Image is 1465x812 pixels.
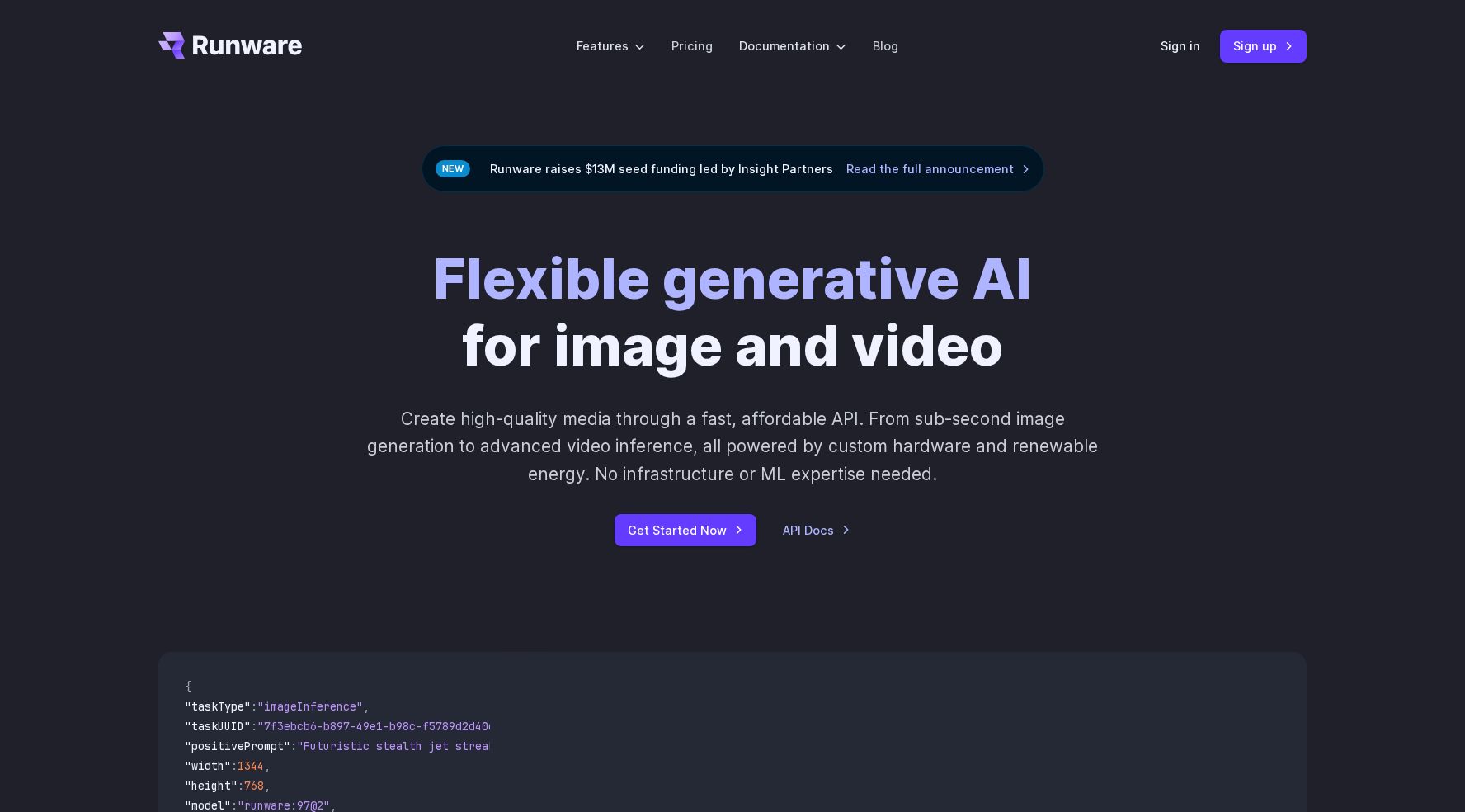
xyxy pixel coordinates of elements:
a: API Docs [783,521,850,540]
a: Read the full announcement [846,159,1030,178]
a: Pricing [671,36,713,55]
span: "height" [185,778,238,793]
span: "Futuristic stealth jet streaking through a neon-lit cityscape with glowing purple exhaust" [297,739,897,753]
span: , [363,699,370,714]
span: : [290,739,297,753]
a: Get Started Now [615,514,756,546]
span: : [251,719,257,734]
span: "7f3ebcb6-b897-49e1-b98c-f5789d2d40d7" [257,719,508,734]
a: Blog [873,36,898,55]
span: "taskUUID" [185,719,251,734]
a: Sign in [1161,36,1200,55]
span: "width" [185,758,231,773]
span: { [185,679,191,694]
a: Go to / [158,32,302,59]
span: "taskType" [185,699,251,714]
label: Features [577,36,645,55]
label: Documentation [739,36,846,55]
span: 1344 [238,758,264,773]
span: 768 [244,778,264,793]
p: Create high-quality media through a fast, affordable API. From sub-second image generation to adv... [365,405,1100,488]
span: "imageInference" [257,699,363,714]
div: Runware raises $13M seed funding led by Insight Partners [422,145,1044,192]
a: Sign up [1220,30,1307,62]
span: , [264,778,271,793]
span: , [264,758,271,773]
span: "positivePrompt" [185,739,290,753]
span: : [238,778,244,793]
strong: Flexible generative AI [433,245,1032,312]
span: : [251,699,257,714]
h1: for image and video [433,245,1032,379]
span: : [231,758,238,773]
